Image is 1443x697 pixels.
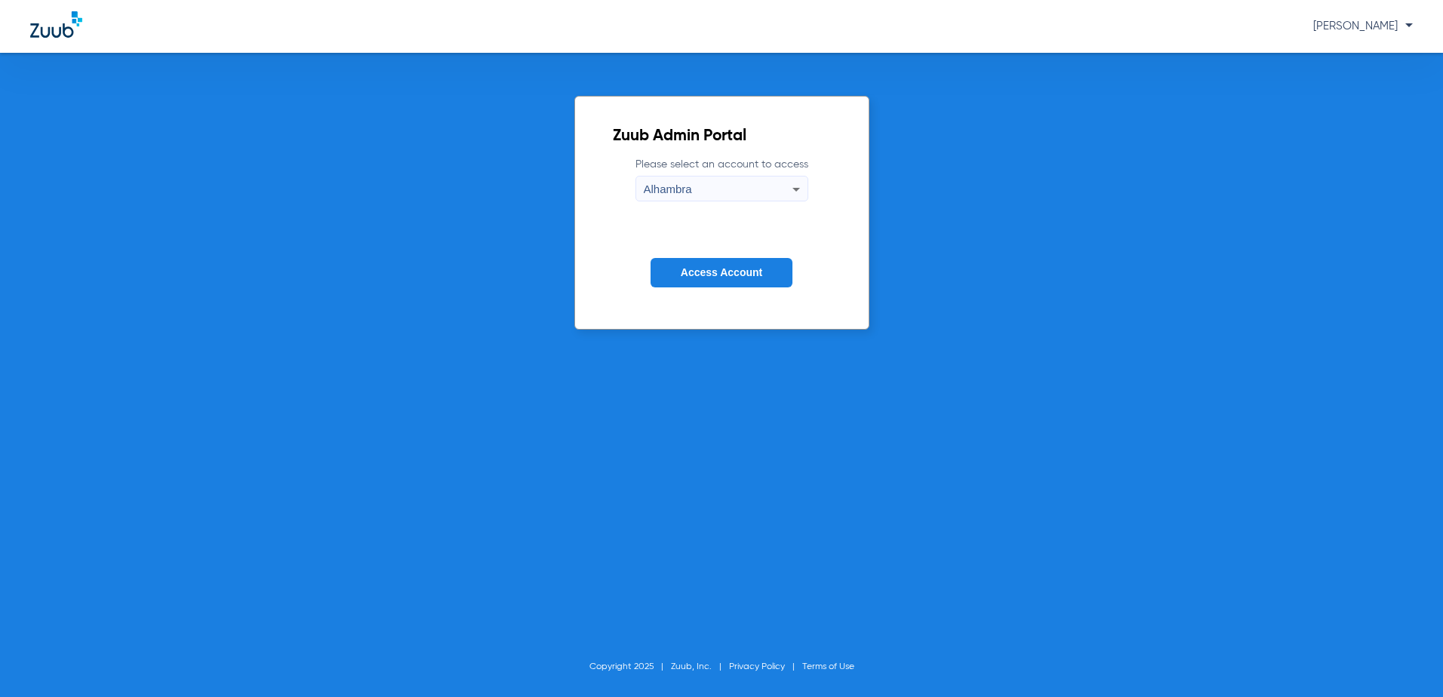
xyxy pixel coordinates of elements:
label: Please select an account to access [635,157,808,201]
button: Access Account [651,258,792,287]
a: Terms of Use [802,662,854,671]
span: Alhambra [644,183,692,195]
h2: Zuub Admin Portal [613,129,831,144]
span: Access Account [681,266,762,278]
img: Zuub Logo [30,11,82,38]
a: Privacy Policy [729,662,785,671]
span: [PERSON_NAME] [1313,20,1413,32]
li: Copyright 2025 [589,659,671,674]
li: Zuub, Inc. [671,659,729,674]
